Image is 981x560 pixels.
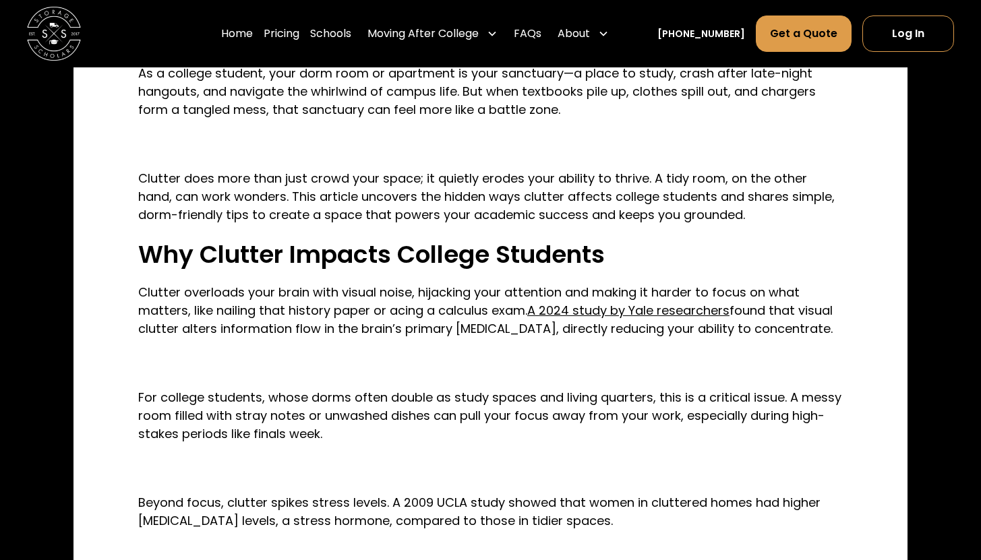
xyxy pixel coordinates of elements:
p: ‍ [138,354,843,372]
p: ‍ [138,135,843,153]
p: For college students, whose dorms often double as study spaces and living quarters, this is a cri... [138,388,843,443]
div: About [558,26,590,42]
div: Moving After College [367,26,479,42]
p: Clutter overloads your brain with visual noise, hijacking your attention and making it harder to ... [138,283,843,338]
a: [PHONE_NUMBER] [657,27,745,41]
a: Get a Quote [756,15,852,52]
a: FAQs [514,15,541,53]
a: home [27,7,81,61]
a: A 2024 study by Yale researchers [527,302,730,319]
a: Schools [310,15,351,53]
strong: Why Clutter Impacts College Students [138,237,605,272]
a: Pricing [264,15,299,53]
p: ‍ [138,459,843,477]
img: Storage Scholars main logo [27,7,81,61]
div: Moving After College [362,15,503,53]
p: Clutter does more than just crowd your space; it quietly erodes your ability to thrive. A tidy ro... [138,169,843,224]
a: Log In [862,15,954,52]
p: As a college student, your dorm room or apartment is your sanctuary—a place to study, crash after... [138,64,843,119]
a: Home [221,15,253,53]
p: Beyond focus, clutter spikes stress levels. A 2009 UCLA study showed that women in cluttered home... [138,493,843,530]
div: About [552,15,614,53]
